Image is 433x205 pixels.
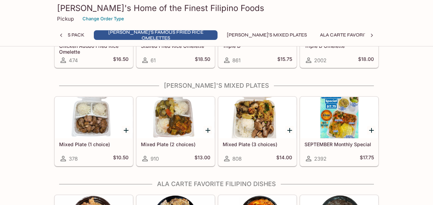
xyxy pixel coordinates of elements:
h5: $18.00 [358,56,374,64]
h5: SEPTEMBER Monthly Special [304,141,374,147]
div: Mixed Plate (3 choices) [219,97,296,138]
h5: Mixed Plate (3 choices) [223,141,292,147]
button: Change Order Type [79,13,127,24]
h4: [PERSON_NAME]'s Mixed Plates [54,82,379,89]
span: 910 [151,155,159,162]
h5: $13.00 [195,154,210,163]
a: Mixed Plate (1 choice)378$10.50 [55,97,133,166]
h4: Ala Carte Favorite Filipino Dishes [54,180,379,188]
h5: $16.50 [113,56,129,64]
div: Mixed Plate (2 choices) [137,97,214,138]
button: Add SEPTEMBER Monthly Special [367,126,376,134]
span: 61 [151,57,156,64]
a: Mixed Plate (3 choices)808$14.00 [218,97,297,166]
h5: $14.00 [276,154,292,163]
button: [PERSON_NAME]'s Famous Fried Rice Omelettes [94,30,218,40]
button: Add Mixed Plate (2 choices) [203,126,212,134]
h5: $17.75 [360,154,374,163]
h5: Chicken Adobo Fried Rice Omelette [59,43,129,54]
a: SEPTEMBER Monthly Special2392$17.75 [300,97,378,166]
p: Pickup [57,15,74,22]
h3: [PERSON_NAME]'s Home of the Finest Filipino Foods [57,3,376,13]
h5: $10.50 [113,154,129,163]
a: Mixed Plate (2 choices)910$13.00 [136,97,215,166]
span: 2392 [314,155,326,162]
span: 808 [232,155,242,162]
h5: $15.75 [277,56,292,64]
span: 474 [69,57,78,64]
span: 378 [69,155,78,162]
div: SEPTEMBER Monthly Special [300,97,378,138]
button: Ala Carte Favorite Filipino Dishes [316,30,414,40]
button: [PERSON_NAME]'s Mixed Plates [223,30,311,40]
button: Add Mixed Plate (1 choice) [122,126,130,134]
h5: Mixed Plate (1 choice) [59,141,129,147]
button: Add Mixed Plate (3 choices) [285,126,294,134]
span: 861 [232,57,241,64]
div: Mixed Plate (1 choice) [55,97,133,138]
h5: $18.50 [195,56,210,64]
span: 2002 [314,57,326,64]
h5: Mixed Plate (2 choices) [141,141,210,147]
